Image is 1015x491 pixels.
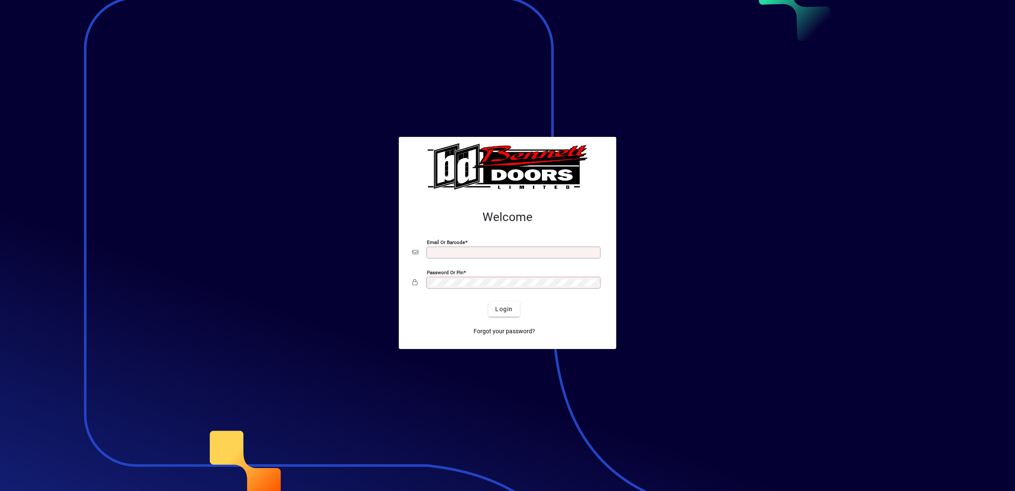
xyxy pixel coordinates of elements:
mat-label: Email or Barcode [427,239,465,245]
h2: Welcome [412,210,603,224]
span: Login [495,305,513,314]
button: Login [488,301,519,317]
mat-label: Password or Pin [427,270,463,275]
span: Forgot your password? [474,327,535,336]
a: Forgot your password? [470,324,539,339]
